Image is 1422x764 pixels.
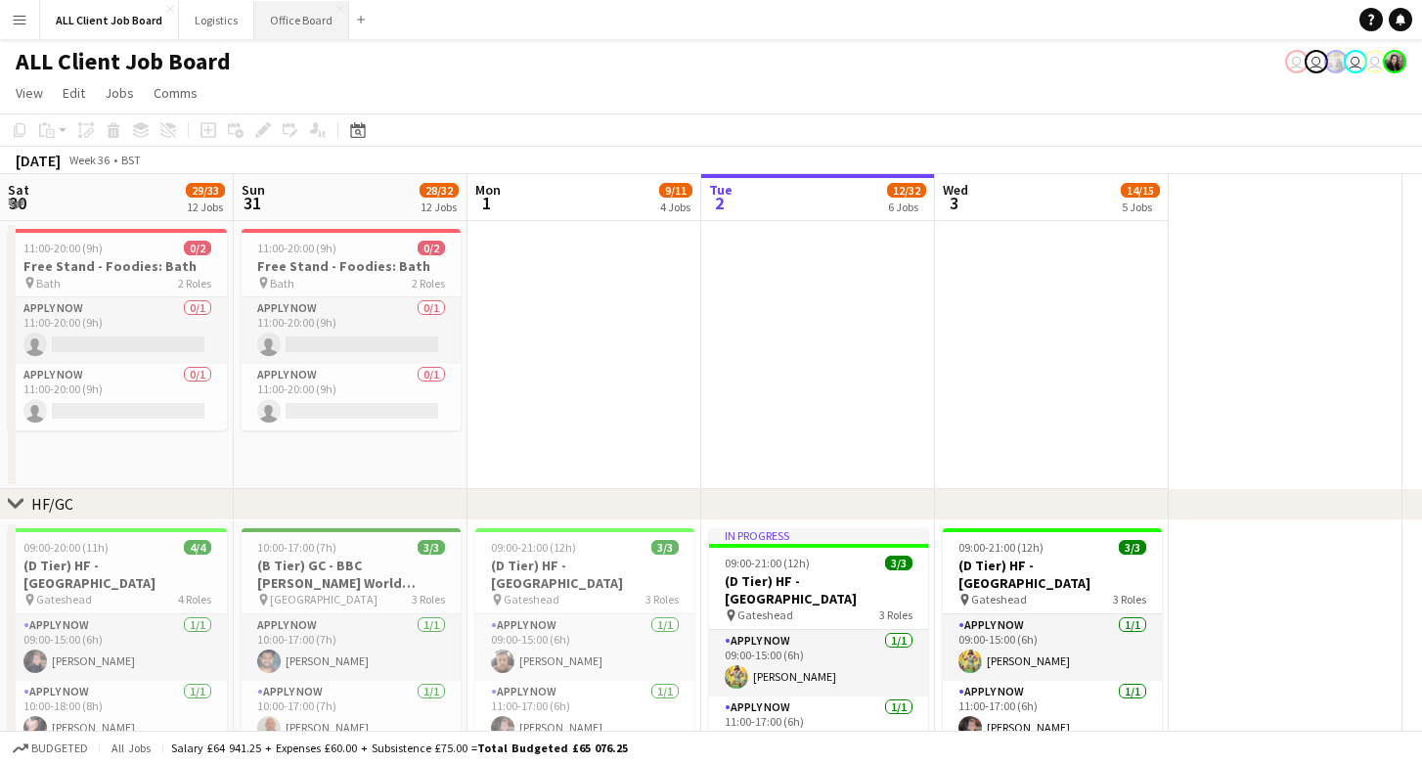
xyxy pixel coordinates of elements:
span: Bath [270,276,294,291]
app-card-role: APPLY NOW1/109:00-15:00 (6h)[PERSON_NAME] [943,614,1162,681]
span: 2 Roles [412,276,445,291]
app-user-avatar: Claire Castle [1383,50,1406,73]
span: Total Budgeted £65 076.25 [477,741,628,755]
span: Week 36 [65,153,113,167]
span: 0/2 [184,241,211,255]
app-card-role: APPLY NOW0/111:00-20:00 (9h) [8,364,227,430]
div: HF/GC [31,494,73,514]
span: Gateshead [504,592,559,607]
h3: (D Tier) HF - [GEOGRAPHIC_DATA] [943,557,1162,592]
span: 09:00-21:00 (12h) [725,556,810,570]
div: BST [121,153,141,167]
a: View [8,80,51,106]
app-user-avatar: Kristina Prokuratova [1305,50,1328,73]
app-card-role: APPLY NOW0/111:00-20:00 (9h) [242,364,461,430]
span: 3/3 [418,540,445,555]
span: 09:00-21:00 (12h) [491,540,576,555]
span: [GEOGRAPHIC_DATA] [270,592,378,607]
app-user-avatar: Dan Holdaway [1363,50,1387,73]
div: In progress [709,528,928,544]
span: 28/32 [420,183,459,198]
app-card-role: APPLY NOW1/109:00-15:00 (6h)[PERSON_NAME] [709,630,928,697]
div: 12 Jobs [421,200,458,214]
span: 10:00-17:00 (7h) [257,540,336,555]
span: 3 Roles [412,592,445,607]
span: Wed [943,181,968,199]
span: All jobs [108,741,155,755]
h3: (D Tier) HF - [GEOGRAPHIC_DATA] [475,557,694,592]
a: Edit [55,80,93,106]
span: 3 Roles [879,607,912,622]
span: Tue [709,181,733,199]
span: View [16,84,43,102]
span: Sun [242,181,265,199]
h3: (D Tier) HF - [GEOGRAPHIC_DATA] [709,572,928,607]
span: 3/3 [1119,540,1146,555]
span: Gateshead [971,592,1027,607]
span: 14/15 [1121,183,1160,198]
a: Jobs [97,80,142,106]
div: [DATE] [16,151,61,170]
app-card-role: APPLY NOW1/110:00-18:00 (8h)[PERSON_NAME] [8,681,227,747]
div: 4 Jobs [660,200,691,214]
span: Budgeted [31,742,88,755]
span: 3/3 [885,556,912,570]
app-card-role: APPLY NOW1/110:00-17:00 (7h)[PERSON_NAME] [242,614,461,681]
div: 6 Jobs [888,200,925,214]
app-card-role: APPLY NOW1/110:00-17:00 (7h)[PERSON_NAME] [242,681,461,747]
span: 3 [940,192,968,214]
app-card-role: APPLY NOW1/109:00-15:00 (6h)[PERSON_NAME] [8,614,227,681]
span: Gateshead [36,592,92,607]
span: 2 Roles [178,276,211,291]
span: Edit [63,84,85,102]
span: Gateshead [737,607,793,622]
span: 0/2 [418,241,445,255]
button: ALL Client Job Board [40,1,179,39]
div: Salary £64 941.25 + Expenses £60.00 + Subsistence £75.00 = [171,741,628,755]
span: 1 [472,192,501,214]
button: Office Board [254,1,349,39]
span: 4/4 [184,540,211,555]
app-user-avatar: Joe Grayson [1285,50,1309,73]
span: 3 Roles [645,592,679,607]
span: Comms [154,84,198,102]
span: Bath [36,276,61,291]
button: Budgeted [10,738,91,759]
span: 2 [706,192,733,214]
app-job-card: 11:00-20:00 (9h)0/2Free Stand - Foodies: Bath Bath2 RolesAPPLY NOW0/111:00-20:00 (9h) APPLY NOW0/... [242,229,461,430]
button: Logistics [179,1,254,39]
app-card-role: APPLY NOW1/111:00-17:00 (6h)[PERSON_NAME] [709,697,928,763]
span: 29/33 [186,183,225,198]
h3: (B Tier) GC - BBC [PERSON_NAME] World [PERSON_NAME] End - Stand GF 10/22 [242,557,461,592]
span: 11:00-20:00 (9h) [23,241,103,255]
span: 09:00-20:00 (11h) [23,540,109,555]
span: 3 Roles [1113,592,1146,607]
app-job-card: 11:00-20:00 (9h)0/2Free Stand - Foodies: Bath Bath2 RolesAPPLY NOW0/111:00-20:00 (9h) APPLY NOW0/... [8,229,227,430]
app-card-role: APPLY NOW1/111:00-17:00 (6h)[PERSON_NAME] [475,681,694,747]
app-card-role: APPLY NOW0/111:00-20:00 (9h) [242,297,461,364]
h3: (D Tier) HF - [GEOGRAPHIC_DATA] [8,557,227,592]
h3: Free Stand - Foodies: Bath [242,257,461,275]
h1: ALL Client Job Board [16,47,231,76]
app-user-avatar: Nicki Neale [1324,50,1348,73]
app-card-role: APPLY NOW1/109:00-15:00 (6h)[PERSON_NAME] [475,614,694,681]
app-card-role: APPLY NOW1/111:00-17:00 (6h)[PERSON_NAME] [943,681,1162,747]
app-card-role: APPLY NOW0/111:00-20:00 (9h) [8,297,227,364]
h3: Free Stand - Foodies: Bath [8,257,227,275]
span: Jobs [105,84,134,102]
a: Comms [146,80,205,106]
span: Mon [475,181,501,199]
span: 3/3 [651,540,679,555]
div: 5 Jobs [1122,200,1159,214]
app-user-avatar: Nicola Lewis [1344,50,1367,73]
span: Sat [8,181,29,199]
div: 12 Jobs [187,200,224,214]
span: 12/32 [887,183,926,198]
span: 30 [5,192,29,214]
span: 09:00-21:00 (12h) [958,540,1044,555]
span: 4 Roles [178,592,211,607]
span: 9/11 [659,183,692,198]
span: 31 [239,192,265,214]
